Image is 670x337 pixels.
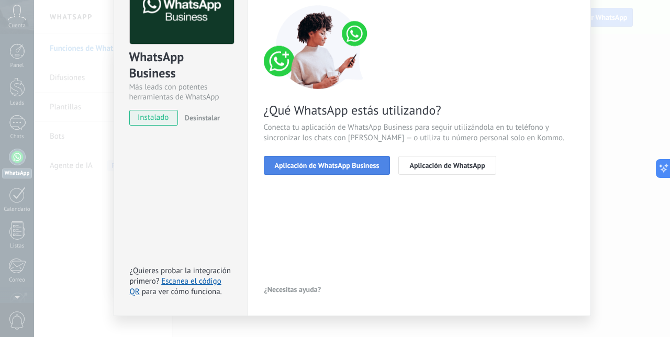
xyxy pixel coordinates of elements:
[398,156,496,175] button: Aplicación de WhatsApp
[185,113,220,122] span: Desinstalar
[130,266,231,286] span: ¿Quieres probar la integración primero?
[129,49,232,82] div: WhatsApp Business
[264,156,390,175] button: Aplicación de WhatsApp Business
[264,282,322,297] button: ¿Necesitas ayuda?
[130,276,221,297] a: Escanea el código QR
[264,122,575,143] span: Conecta tu aplicación de WhatsApp Business para seguir utilizándola en tu teléfono y sincronizar ...
[264,286,321,293] span: ¿Necesitas ayuda?
[181,110,220,126] button: Desinstalar
[142,287,222,297] span: para ver cómo funciona.
[409,162,485,169] span: Aplicación de WhatsApp
[130,110,177,126] span: instalado
[264,5,374,89] img: connect number
[264,102,575,118] span: ¿Qué WhatsApp estás utilizando?
[275,162,379,169] span: Aplicación de WhatsApp Business
[129,82,232,102] div: Más leads con potentes herramientas de WhatsApp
